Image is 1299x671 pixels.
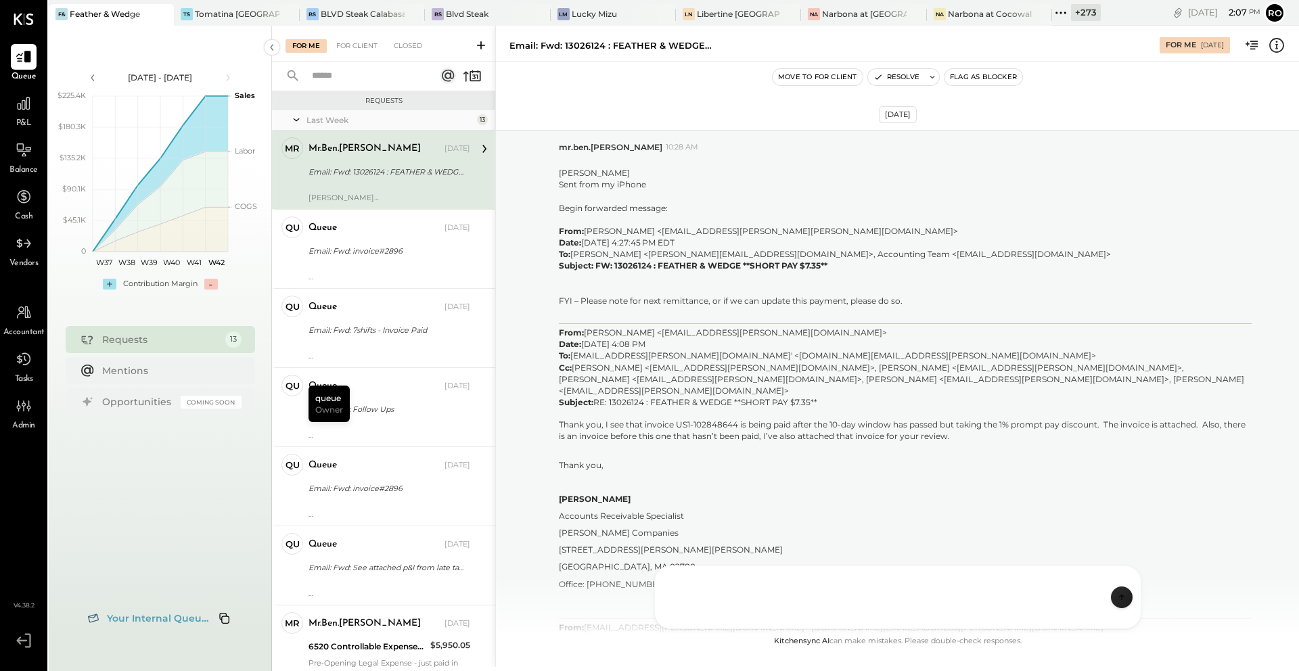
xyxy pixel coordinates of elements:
span: Balance [9,164,38,177]
p: Thank you, I see that invoice US1-102848644 is being paid after the 10-day window has passed but ... [559,419,1252,442]
text: W38 [118,258,135,267]
div: mr [285,142,300,155]
p: [PERSON_NAME] Companies [559,527,1252,538]
p: Accounts Receivable Specialist [559,510,1252,522]
div: + 273 [1071,4,1101,21]
div: queue [309,221,337,235]
div: queue [309,459,337,472]
text: 0 [81,246,86,256]
b: Subject: [559,397,593,407]
span: P&L [16,118,32,130]
text: $180.3K [58,122,86,131]
div: [PERSON_NAME] [309,193,470,202]
a: Balance [1,137,47,177]
text: Labor [235,146,255,156]
text: W39 [140,258,157,267]
div: [DATE] [445,618,470,629]
div: Email: Fwd: Follow Ups [309,402,466,416]
b: FW: 13026124 : FEATHER & WEDGE **SHORT PAY $7.35** [595,260,827,271]
p: [PERSON_NAME] <[EMAIL_ADDRESS][PERSON_NAME][DOMAIN_NAME]> [DATE] 4:08 PM [EMAIL_ADDRESS][PERSON_N... [559,327,1252,408]
text: $225.4K [58,91,86,100]
div: Tomatina [GEOGRAPHIC_DATA] [195,8,279,20]
div: + [103,279,116,290]
div: LN [683,8,695,20]
text: Sales [235,91,255,100]
div: Narbona at Cocowalk LLC [948,8,1032,20]
span: Owner [315,404,343,415]
a: Cash [1,184,47,223]
span: Your Internal Queue... [107,612,208,624]
p: [GEOGRAPHIC_DATA], MA 02780 [559,561,1252,572]
div: 13 [225,331,242,348]
div: Email: Fwd: invoice#2896 [309,482,466,495]
b: From: [559,327,584,338]
div: [DATE] [445,302,470,313]
div: 6520 Controllable Expenses:General & Administrative Expenses:Legal [309,640,426,653]
div: Sent from my iPhone [559,179,1252,190]
b: From: [559,622,584,632]
b: From: [559,226,584,236]
button: Copy email to clipboard [214,607,235,629]
span: Vendors [9,258,39,270]
div: BS [432,8,444,20]
div: F& [55,8,68,20]
span: 10:28 AM [666,142,698,153]
div: mr.ben.[PERSON_NAME] [309,617,421,630]
text: W40 [163,258,180,267]
div: Email: Fwd: 13026124 : FEATHER & WEDGE **SHORT PAY $7.35** [509,39,712,52]
div: qu [286,300,300,313]
div: [DATE] - [DATE] [103,72,218,83]
div: Opportunities [102,395,174,409]
div: Begin forwarded message: [559,191,1252,225]
div: TS [181,8,193,20]
div: Coming Soon [181,396,242,409]
a: Tasks [1,346,47,386]
b: Subject: [559,260,593,271]
div: [PERSON_NAME] [559,167,1252,190]
div: qu [286,459,300,471]
div: [PERSON_NAME] <[EMAIL_ADDRESS][PERSON_NAME][PERSON_NAME][DOMAIN_NAME]> [DATE] 4:27:45 PM EDT [PER... [559,225,1252,283]
div: [DATE] [1188,6,1260,19]
div: [DATE] [445,223,470,233]
span: mr.ben.[PERSON_NAME] [559,141,662,153]
span: Cash [15,211,32,223]
div: [DATE] [1201,41,1224,50]
div: Libertine [GEOGRAPHIC_DATA] [697,8,781,20]
a: Admin [1,393,47,432]
a: P&L [1,91,47,130]
div: queue [309,379,337,393]
text: $135.2K [60,153,86,162]
button: Resolve [868,69,925,85]
div: BLVD Steak Calabasas [321,8,405,20]
div: Na [808,8,820,20]
b: Cc: [559,363,572,373]
div: For Me [1166,40,1196,51]
button: Ro [1264,2,1285,24]
div: copy link [1171,5,1185,20]
b: [PERSON_NAME] [559,494,631,504]
p: [STREET_ADDRESS][PERSON_NAME][PERSON_NAME] [559,544,1252,555]
div: queue [309,538,337,551]
button: Flag as Blocker [944,69,1022,85]
div: Requests [102,333,219,346]
div: queue [309,300,337,314]
div: [DATE] [445,381,470,392]
div: - [204,279,218,290]
div: 13 [477,114,488,125]
div: Email: Fwd: 7shifts - Invoice Paid [309,323,466,337]
div: Na [934,8,946,20]
div: LM [557,8,570,20]
a: Accountant [1,300,47,339]
div: [DATE] [445,143,470,154]
span: Admin [12,420,35,432]
div: mr [285,617,300,630]
div: [DATE] [445,539,470,550]
text: W42 [208,258,225,267]
b: Date: [559,339,581,349]
div: Email: Fwd: invoice#2896 [309,244,466,258]
a: Vendors [1,231,47,270]
div: Feather & Wedge [70,8,140,20]
div: BS [306,8,319,20]
div: Email: Fwd: See attached p&I from late tax filing. [309,561,466,574]
text: W41 [187,258,202,267]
